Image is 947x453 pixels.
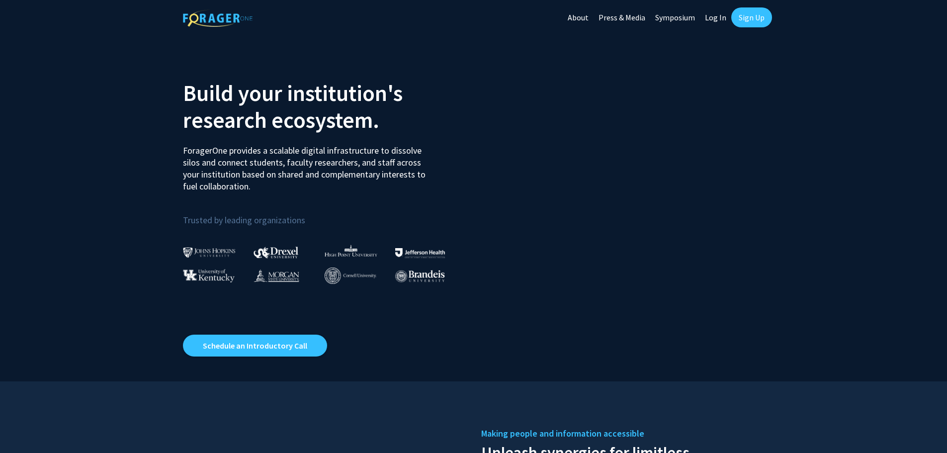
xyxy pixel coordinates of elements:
[481,426,765,441] h5: Making people and information accessible
[183,137,432,192] p: ForagerOne provides a scalable digital infrastructure to dissolve silos and connect students, fac...
[254,269,299,282] img: Morgan State University
[183,269,235,282] img: University of Kentucky
[183,80,466,133] h2: Build your institution's research ecosystem.
[325,245,377,257] img: High Point University
[183,9,253,27] img: ForagerOne Logo
[395,270,445,282] img: Brandeis University
[395,248,445,258] img: Thomas Jefferson University
[325,268,376,284] img: Cornell University
[254,247,298,258] img: Drexel University
[183,200,466,228] p: Trusted by leading organizations
[183,335,327,357] a: Opens in a new tab
[731,7,772,27] a: Sign Up
[183,247,236,258] img: Johns Hopkins University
